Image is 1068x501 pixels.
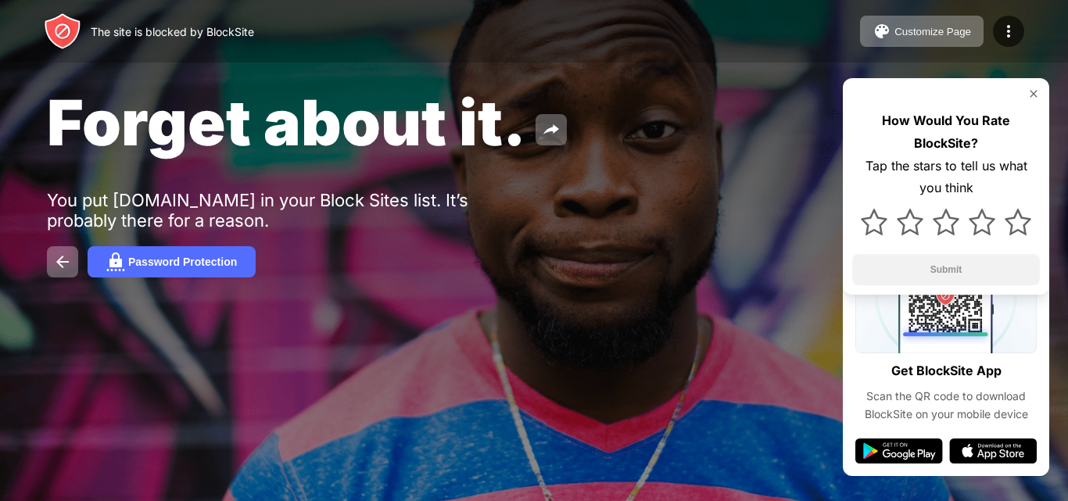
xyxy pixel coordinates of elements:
div: Get BlockSite App [891,360,1002,382]
img: star.svg [1005,209,1031,235]
img: password.svg [106,252,125,271]
div: How Would You Rate BlockSite? [852,109,1040,155]
div: You put [DOMAIN_NAME] in your Block Sites list. It’s probably there for a reason. [47,190,530,231]
img: app-store.svg [949,438,1037,463]
div: Scan the QR code to download BlockSite on your mobile device [855,388,1037,423]
button: Customize Page [860,16,984,47]
img: google-play.svg [855,438,943,463]
img: star.svg [861,209,887,235]
img: share.svg [542,120,561,139]
img: pallet.svg [873,22,891,41]
span: Forget about it. [47,84,526,160]
button: Password Protection [88,246,256,277]
img: star.svg [969,209,995,235]
img: header-logo.svg [44,13,81,50]
div: Password Protection [128,256,237,268]
div: Tap the stars to tell us what you think [852,155,1040,200]
img: rate-us-close.svg [1027,88,1040,100]
img: star.svg [933,209,959,235]
img: menu-icon.svg [999,22,1018,41]
div: Customize Page [894,26,971,38]
img: star.svg [897,209,923,235]
div: The site is blocked by BlockSite [91,25,254,38]
button: Submit [852,254,1040,285]
img: back.svg [53,252,72,271]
